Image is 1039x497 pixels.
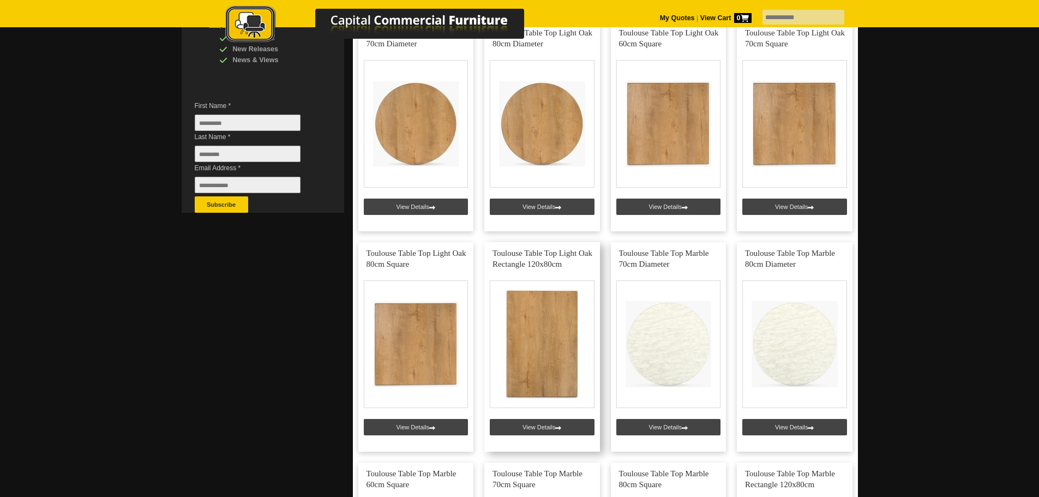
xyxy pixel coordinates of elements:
img: Capital Commercial Furniture Logo [195,5,577,45]
a: View Cart0 [698,14,751,22]
strong: View Cart [700,14,752,22]
a: My Quotes [660,14,695,22]
input: Last Name * [195,146,301,162]
span: Last Name * [195,131,317,142]
input: Email Address * [195,177,301,193]
input: First Name * [195,115,301,131]
a: Capital Commercial Furniture Logo [195,5,577,49]
div: News & Views [219,55,323,65]
span: First Name * [195,100,317,111]
span: 0 [734,13,752,23]
button: Subscribe [195,196,248,213]
span: Email Address * [195,163,317,173]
